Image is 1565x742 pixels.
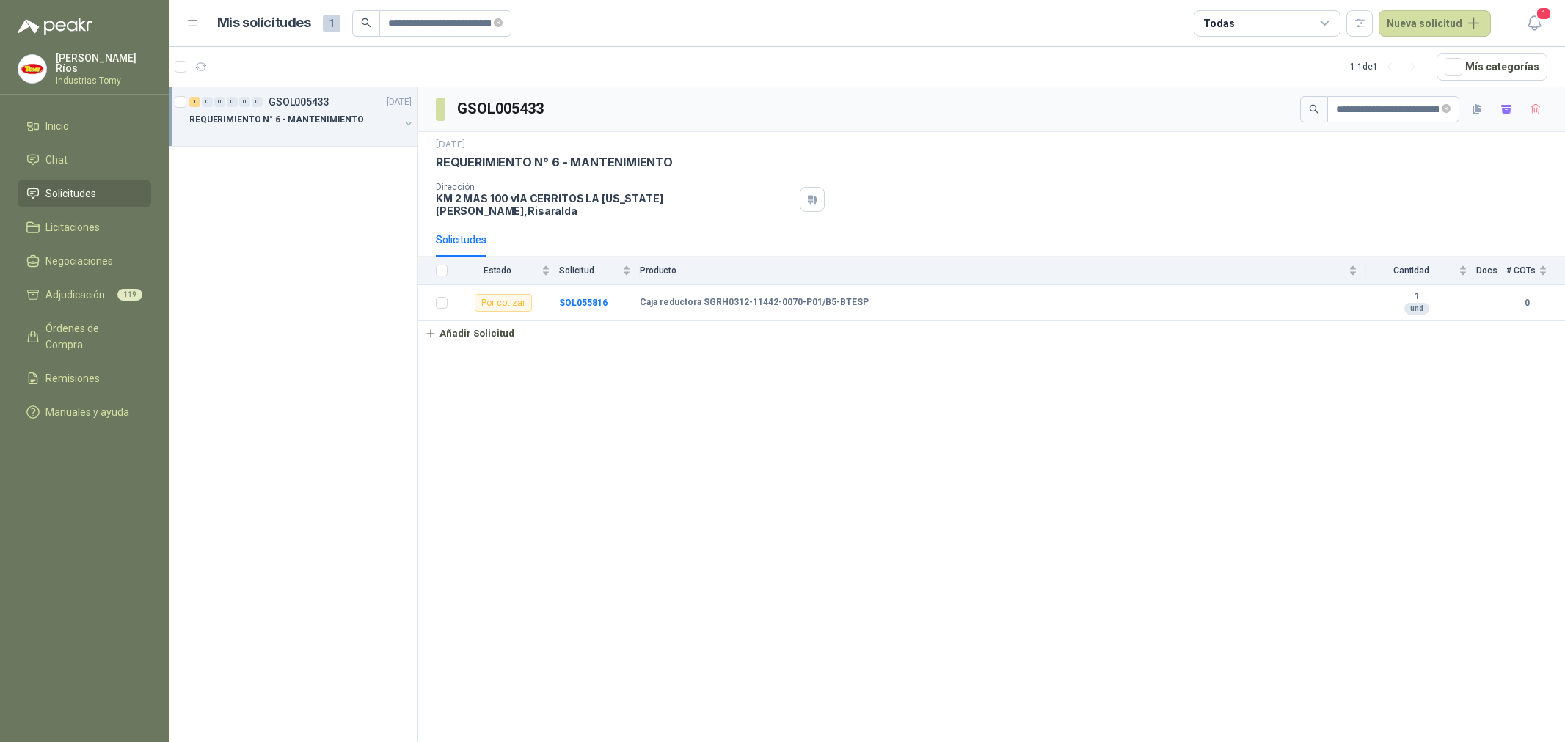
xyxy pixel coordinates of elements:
[45,253,113,269] span: Negociaciones
[45,287,105,303] span: Adjudicación
[18,112,151,140] a: Inicio
[189,113,364,127] p: REQUERIMIENTO N° 6 - MANTENIMIENTO
[418,321,521,346] button: Añadir Solicitud
[640,265,1346,276] span: Producto
[1366,265,1456,276] span: Cantidad
[18,180,151,207] a: Solicitudes
[202,97,213,107] div: 0
[117,289,142,301] span: 119
[436,232,486,248] div: Solicitudes
[1442,103,1451,117] span: close-circle
[1309,104,1319,114] span: search
[456,257,559,285] th: Estado
[640,297,869,309] b: Caja reductora SGRH0312-11442-0070-P01/B5-BTESP
[45,370,100,386] span: Remisiones
[269,97,329,107] p: GSOL005433
[323,15,340,32] span: 1
[418,321,1565,346] a: Añadir Solicitud
[1536,7,1552,21] span: 1
[189,93,415,140] a: 1 0 0 0 0 0 GSOL005433[DATE] REQUERIMIENTO N° 6 - MANTENIMIENTO
[18,364,151,392] a: Remisiones
[45,152,68,168] span: Chat
[640,257,1366,285] th: Producto
[45,118,69,134] span: Inicio
[18,55,46,83] img: Company Logo
[387,95,412,109] p: [DATE]
[1366,291,1467,303] b: 1
[18,281,151,309] a: Adjudicación119
[217,12,311,34] h1: Mis solicitudes
[45,320,137,353] span: Órdenes de Compra
[18,213,151,241] a: Licitaciones
[1476,257,1506,285] th: Docs
[18,146,151,174] a: Chat
[1442,104,1451,113] span: close-circle
[189,97,200,107] div: 1
[18,18,92,35] img: Logo peakr
[1521,10,1547,37] button: 1
[18,247,151,275] a: Negociaciones
[45,219,100,235] span: Licitaciones
[494,16,503,30] span: close-circle
[436,182,794,192] p: Dirección
[18,398,151,426] a: Manuales y ayuda
[18,315,151,359] a: Órdenes de Compra
[436,155,673,170] p: REQUERIMIENTO N° 6 - MANTENIMIENTO
[56,53,151,73] p: [PERSON_NAME] Ríos
[239,97,250,107] div: 0
[436,192,794,217] p: KM 2 MAS 100 vIA CERRITOS LA [US_STATE] [PERSON_NAME] , Risaralda
[475,294,532,312] div: Por cotizar
[559,265,619,276] span: Solicitud
[559,257,640,285] th: Solicitud
[1379,10,1491,37] button: Nueva solicitud
[45,404,129,420] span: Manuales y ayuda
[56,76,151,85] p: Industrias Tomy
[436,138,465,152] p: [DATE]
[1404,303,1429,315] div: und
[1203,15,1234,32] div: Todas
[456,265,539,276] span: Estado
[1366,257,1476,285] th: Cantidad
[252,97,263,107] div: 0
[45,185,96,202] span: Solicitudes
[361,18,371,28] span: search
[1350,55,1425,78] div: 1 - 1 de 1
[1506,296,1547,310] b: 0
[494,18,503,27] span: close-circle
[214,97,225,107] div: 0
[227,97,238,107] div: 0
[559,298,608,308] a: SOL055816
[1506,265,1536,276] span: # COTs
[457,98,546,120] h3: GSOL005433
[1437,53,1547,81] button: Mís categorías
[1506,257,1565,285] th: # COTs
